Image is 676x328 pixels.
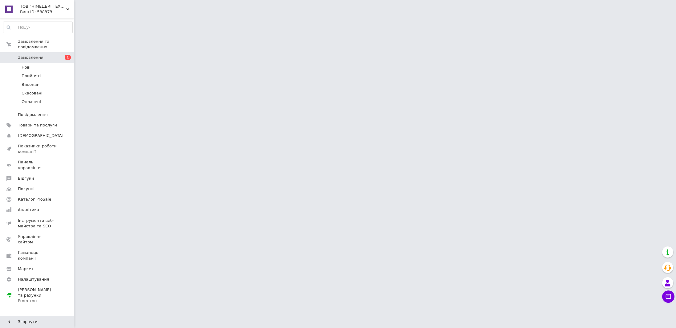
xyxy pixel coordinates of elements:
[18,176,34,181] span: Відгуки
[18,218,57,229] span: Інструменти веб-майстра та SEO
[18,234,57,245] span: Управління сайтом
[65,55,71,60] span: 1
[18,186,34,192] span: Покупці
[18,122,57,128] span: Товари та послуги
[18,159,57,170] span: Панель управління
[18,112,48,118] span: Повідомлення
[18,207,39,213] span: Аналітика
[18,39,74,50] span: Замовлення та повідомлення
[18,143,57,154] span: Показники роботи компанії
[22,82,41,87] span: Виконані
[18,277,49,282] span: Налаштування
[18,55,43,60] span: Замовлення
[22,73,41,79] span: Прийняті
[18,287,57,304] span: [PERSON_NAME] та рахунки
[662,290,674,303] button: Чат з покупцем
[3,22,72,33] input: Пошук
[20,9,74,15] div: Ваш ID: 588373
[22,99,41,105] span: Оплачені
[18,298,57,304] div: Prom топ
[18,133,63,138] span: [DEMOGRAPHIC_DATA]
[18,250,57,261] span: Гаманець компанії
[20,4,66,9] span: ТОВ "НІМЕЦЬКІ ТЕХНОЛОГІЇ РОЗПИЛЕННЯ"
[22,65,30,70] span: Нові
[22,90,43,96] span: Скасовані
[18,197,51,202] span: Каталог ProSale
[18,266,34,272] span: Маркет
